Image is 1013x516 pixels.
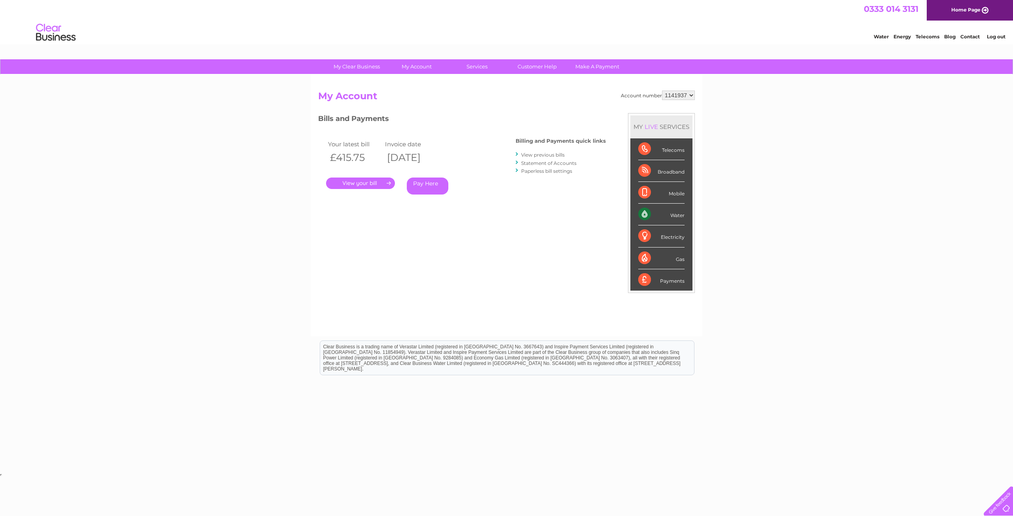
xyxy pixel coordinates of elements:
[516,138,606,144] h4: Billing and Payments quick links
[326,178,395,189] a: .
[521,160,577,166] a: Statement of Accounts
[326,149,383,166] th: £415.75
[638,204,685,225] div: Water
[638,160,685,182] div: Broadband
[407,178,448,195] a: Pay Here
[638,182,685,204] div: Mobile
[874,34,889,40] a: Water
[638,138,685,160] div: Telecoms
[383,149,440,166] th: [DATE]
[565,59,630,74] a: Make A Payment
[326,139,383,149] td: Your latest bill
[318,113,606,127] h3: Bills and Payments
[944,34,956,40] a: Blog
[638,225,685,247] div: Electricity
[864,4,918,14] a: 0333 014 3131
[638,269,685,291] div: Payments
[643,123,660,130] div: LIVE
[318,91,695,106] h2: My Account
[621,91,695,100] div: Account number
[324,59,389,74] a: My Clear Business
[36,21,76,45] img: logo.png
[630,115,692,138] div: MY SERVICES
[320,4,694,38] div: Clear Business is a trading name of Verastar Limited (registered in [GEOGRAPHIC_DATA] No. 3667643...
[444,59,510,74] a: Services
[384,59,450,74] a: My Account
[960,34,980,40] a: Contact
[521,168,572,174] a: Paperless bill settings
[638,248,685,269] div: Gas
[521,152,565,158] a: View previous bills
[383,139,440,149] td: Invoice date
[893,34,911,40] a: Energy
[916,34,939,40] a: Telecoms
[987,34,1005,40] a: Log out
[505,59,570,74] a: Customer Help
